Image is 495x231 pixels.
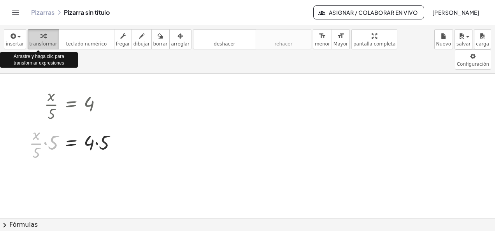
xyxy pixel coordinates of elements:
[432,9,479,16] font: [PERSON_NAME]
[476,41,489,47] span: carga
[193,29,256,49] button: deshacerdeshacer
[61,31,112,41] i: teclado
[313,29,332,49] button: format_sizemenor
[456,41,470,47] span: salvar
[313,5,424,19] button: Asignar / Colaborar en vivo
[6,41,24,47] span: insertar
[258,31,309,41] i: rehacer
[132,29,152,49] button: dibujar
[334,41,348,47] span: Mayor
[4,29,26,49] button: insertar
[274,41,292,47] span: rehacer
[455,29,472,49] button: salvar
[353,41,396,47] span: pantalla completa
[151,29,170,49] button: borrar
[171,41,190,47] span: arreglar
[436,41,451,47] span: Nuevo
[66,41,107,47] span: teclado numérico
[474,29,491,49] button: carga
[116,41,130,47] span: fregar
[256,29,311,49] button: rehacerrehacer
[195,31,254,41] i: deshacer
[337,31,344,41] i: format_size
[30,41,57,47] span: transformar
[9,220,38,229] font: Fórmulas
[457,61,489,67] span: Configuración
[214,41,235,47] span: deshacer
[455,49,491,70] button: Configuración
[114,29,132,49] button: fregar
[28,29,59,49] button: transformar
[153,41,168,47] span: borrar
[59,29,114,49] button: tecladoteclado numérico
[9,6,22,19] button: Alternar navegación
[315,41,330,47] span: menor
[426,5,486,19] button: [PERSON_NAME]
[332,29,350,49] button: format_sizeMayor
[169,29,191,49] button: arreglar
[434,29,453,49] button: Nuevo
[351,29,398,49] button: pantalla completa
[319,31,326,41] i: format_size
[328,9,418,16] font: Asignar / Colaborar en vivo
[31,9,54,16] a: Pizarras
[133,41,150,47] span: dibujar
